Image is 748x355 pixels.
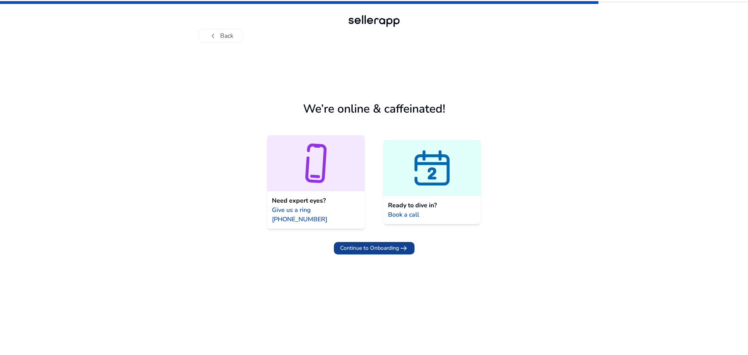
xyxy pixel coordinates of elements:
span: Need expert eyes? [272,196,326,205]
span: chevron_left [208,31,218,41]
button: chevron_leftBack [199,29,243,43]
a: Need expert eyes?Give us a ring [PHONE_NUMBER] [267,135,365,229]
button: Continue to Onboardingarrow_right_alt [334,242,415,254]
span: Continue to Onboarding [340,244,399,252]
span: arrow_right_alt [399,244,408,253]
span: Give us a ring [PHONE_NUMBER] [272,205,360,224]
span: Ready to dive in? [388,201,437,210]
span: Book a call [388,210,419,219]
h1: We’re online & caffeinated! [303,102,445,116]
